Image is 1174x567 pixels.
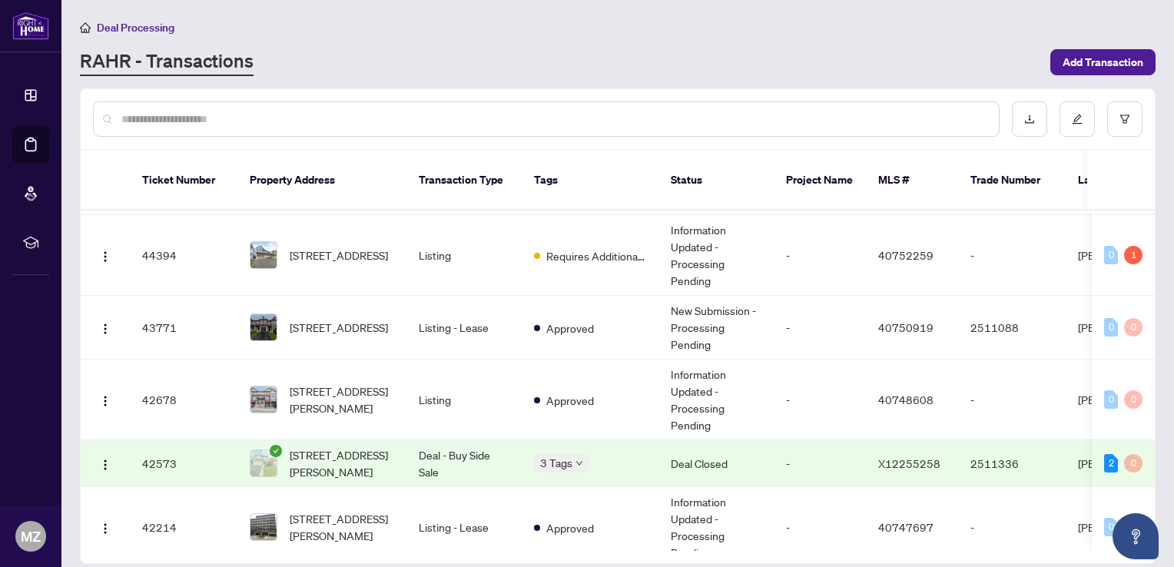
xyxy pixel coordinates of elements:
[1124,390,1142,409] div: 0
[958,360,1066,440] td: -
[97,21,174,35] span: Deal Processing
[250,450,277,476] img: thumbnail-img
[658,440,774,487] td: Deal Closed
[774,360,866,440] td: -
[546,519,594,536] span: Approved
[958,440,1066,487] td: 2511336
[774,296,866,360] td: -
[1124,454,1142,472] div: 0
[93,387,118,412] button: Logo
[406,151,522,211] th: Transaction Type
[250,242,277,268] img: thumbnail-img
[1124,246,1142,264] div: 1
[93,515,118,539] button: Logo
[1104,454,1118,472] div: 2
[958,151,1066,211] th: Trade Number
[290,510,394,544] span: [STREET_ADDRESS][PERSON_NAME]
[546,392,594,409] span: Approved
[1107,101,1142,137] button: filter
[290,319,388,336] span: [STREET_ADDRESS]
[1104,518,1118,536] div: 0
[93,243,118,267] button: Logo
[93,451,118,476] button: Logo
[878,393,934,406] span: 40748608
[406,215,522,296] td: Listing
[250,514,277,540] img: thumbnail-img
[540,454,572,472] span: 3 Tags
[130,215,237,296] td: 44394
[21,526,41,547] span: MZ
[290,383,394,416] span: [STREET_ADDRESS][PERSON_NAME]
[878,248,934,262] span: 40752259
[406,296,522,360] td: Listing - Lease
[774,215,866,296] td: -
[406,360,522,440] td: Listing
[658,215,774,296] td: Information Updated - Processing Pending
[1072,114,1083,124] span: edit
[99,323,111,335] img: Logo
[130,151,237,211] th: Ticket Number
[290,247,388,264] span: [STREET_ADDRESS]
[866,151,958,211] th: MLS #
[878,320,934,334] span: 40750919
[99,250,111,263] img: Logo
[774,151,866,211] th: Project Name
[406,440,522,487] td: Deal - Buy Side Sale
[774,440,866,487] td: -
[1104,390,1118,409] div: 0
[1060,101,1095,137] button: edit
[878,456,940,470] span: X12255258
[99,522,111,535] img: Logo
[658,151,774,211] th: Status
[1104,246,1118,264] div: 0
[1124,318,1142,337] div: 0
[546,247,646,264] span: Requires Additional Docs
[1104,318,1118,337] div: 0
[658,296,774,360] td: New Submission - Processing Pending
[290,446,394,480] span: [STREET_ADDRESS][PERSON_NAME]
[130,296,237,360] td: 43771
[1113,513,1159,559] button: Open asap
[1024,114,1035,124] span: download
[958,215,1066,296] td: -
[99,395,111,407] img: Logo
[130,440,237,487] td: 42573
[878,520,934,534] span: 40747697
[12,12,49,40] img: logo
[1063,50,1143,75] span: Add Transaction
[1050,49,1156,75] button: Add Transaction
[1119,114,1130,124] span: filter
[237,151,406,211] th: Property Address
[130,360,237,440] td: 42678
[658,360,774,440] td: Information Updated - Processing Pending
[1012,101,1047,137] button: download
[958,296,1066,360] td: 2511088
[546,320,594,337] span: Approved
[80,48,254,76] a: RAHR - Transactions
[522,151,658,211] th: Tags
[80,22,91,33] span: home
[99,459,111,471] img: Logo
[270,445,282,457] span: check-circle
[93,315,118,340] button: Logo
[250,386,277,413] img: thumbnail-img
[575,459,583,467] span: down
[250,314,277,340] img: thumbnail-img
